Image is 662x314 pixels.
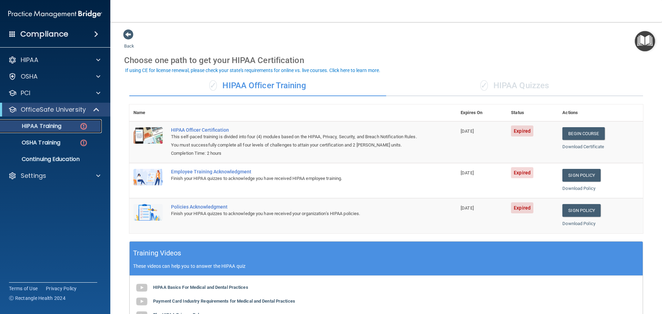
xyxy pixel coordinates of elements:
[171,127,422,133] a: HIPAA Officer Certification
[8,72,100,81] a: OSHA
[511,167,533,178] span: Expired
[635,31,655,51] button: Open Resource Center
[20,29,68,39] h4: Compliance
[171,169,422,174] div: Employee Training Acknowledgment
[124,35,134,49] a: Back
[21,56,38,64] p: HIPAA
[461,205,474,211] span: [DATE]
[511,125,533,136] span: Expired
[8,172,100,180] a: Settings
[79,122,88,131] img: danger-circle.6113f641.png
[171,174,422,183] div: Finish your HIPAA quizzes to acknowledge you have received HIPAA employee training.
[135,281,149,295] img: gray_youtube_icon.38fcd6cc.png
[558,104,643,121] th: Actions
[171,149,422,158] div: Completion Time: 2 hours
[209,80,217,91] span: ✓
[46,285,77,292] a: Privacy Policy
[386,75,643,96] div: HIPAA Quizzes
[171,210,422,218] div: Finish your HIPAA quizzes to acknowledge you have received your organization’s HIPAA policies.
[4,156,99,163] p: Continuing Education
[562,169,601,182] a: Sign Policy
[129,75,386,96] div: HIPAA Officer Training
[511,202,533,213] span: Expired
[8,56,100,64] a: HIPAA
[4,123,61,130] p: HIPAA Training
[21,72,38,81] p: OSHA
[153,298,295,304] b: Payment Card Industry Requirements for Medical and Dental Practices
[125,68,380,73] div: If using CE for license renewal, please check your state's requirements for online vs. live cours...
[21,105,86,114] p: OfficeSafe University
[133,263,639,269] p: These videos can help you to answer the HIPAA quiz
[461,170,474,175] span: [DATE]
[135,295,149,308] img: gray_youtube_icon.38fcd6cc.png
[562,144,604,149] a: Download Certificate
[171,133,422,149] div: This self-paced training is divided into four (4) modules based on the HIPAA, Privacy, Security, ...
[129,104,167,121] th: Name
[124,67,381,74] button: If using CE for license renewal, please check your state's requirements for online vs. live cours...
[461,129,474,134] span: [DATE]
[9,295,66,302] span: Ⓒ Rectangle Health 2024
[171,204,422,210] div: Policies Acknowledgment
[480,80,488,91] span: ✓
[8,7,102,21] img: PMB logo
[21,89,30,97] p: PCI
[124,50,648,70] div: Choose one path to get your HIPAA Certification
[153,285,248,290] b: HIPAA Basics For Medical and Dental Practices
[9,285,38,292] a: Terms of Use
[562,221,595,226] a: Download Policy
[133,247,181,259] h5: Training Videos
[507,104,558,121] th: Status
[79,139,88,147] img: danger-circle.6113f641.png
[457,104,507,121] th: Expires On
[562,127,604,140] a: Begin Course
[4,139,60,146] p: OSHA Training
[562,204,601,217] a: Sign Policy
[21,172,46,180] p: Settings
[8,105,100,114] a: OfficeSafe University
[8,89,100,97] a: PCI
[562,186,595,191] a: Download Policy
